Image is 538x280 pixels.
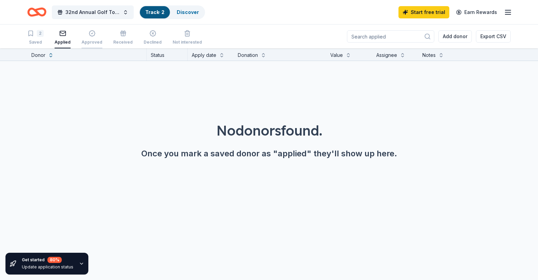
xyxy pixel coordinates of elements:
div: 2 [37,30,44,37]
div: Notes [422,51,436,59]
button: Applied [55,27,71,48]
button: 2Saved [27,27,44,48]
div: Once you mark a saved donor as "applied" they'll show up here. [16,148,522,159]
button: Received [113,27,133,48]
div: 80 % [47,257,62,263]
button: Not interested [173,27,202,48]
div: Applied [55,40,71,45]
button: Track· 2Discover [139,5,205,19]
div: Get started [22,257,73,263]
a: Track· 2 [145,9,164,15]
a: Earn Rewards [452,6,501,18]
div: Apply date [192,51,216,59]
a: Home [27,4,46,20]
div: Declined [144,40,162,45]
div: Not interested [173,40,202,45]
div: Value [330,51,343,59]
button: Export CSV [476,30,511,43]
div: Received [113,40,133,45]
button: Declined [144,27,162,48]
div: Update application status [22,264,73,270]
div: Status [147,48,188,61]
div: No donors found. [16,121,522,140]
div: Saved [27,40,44,45]
a: Start free trial [398,6,449,18]
div: Donation [238,51,258,59]
button: Approved [82,27,102,48]
div: Donor [31,51,45,59]
button: Add donor [438,30,472,43]
input: Search applied [347,30,434,43]
div: Approved [82,40,102,45]
a: Discover [177,9,199,15]
button: 32nd Annual Golf Tournament [52,5,134,19]
span: 32nd Annual Golf Tournament [66,8,120,16]
div: Assignee [376,51,397,59]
